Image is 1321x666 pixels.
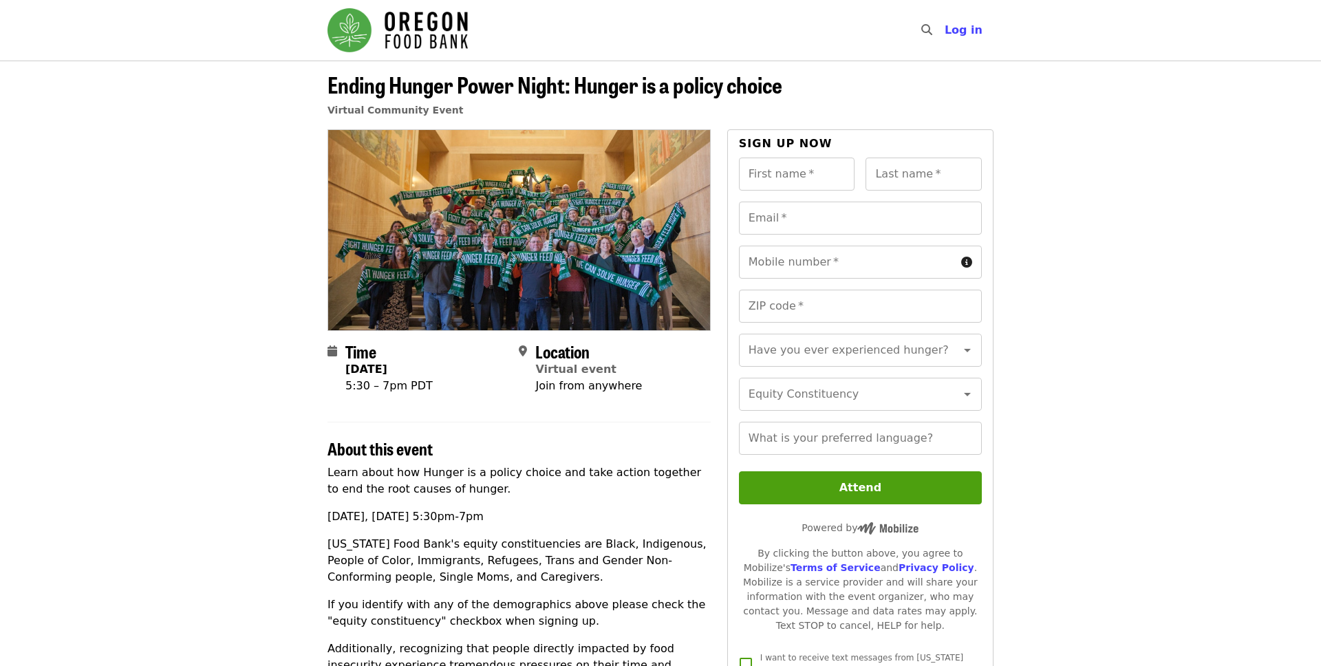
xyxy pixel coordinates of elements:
[739,202,982,235] input: Email
[345,363,387,376] strong: [DATE]
[327,508,711,525] p: [DATE], [DATE] 5:30pm-7pm
[327,105,463,116] a: Virtual Community Event
[739,471,982,504] button: Attend
[739,246,956,279] input: Mobile number
[519,345,527,358] i: map-marker-alt icon
[535,363,616,376] a: Virtual event
[345,378,433,394] div: 5:30 – 7pm PDT
[327,464,711,497] p: Learn about how Hunger is a policy choice and take action together to end the root causes of hunger.
[739,546,982,633] div: By clicking the button above, you agree to Mobilize's and . Mobilize is a service provider and wi...
[739,158,855,191] input: First name
[899,562,974,573] a: Privacy Policy
[327,68,782,100] span: Ending Hunger Power Night: Hunger is a policy choice
[921,23,932,36] i: search icon
[866,158,982,191] input: Last name
[857,522,919,535] img: Powered by Mobilize
[802,522,919,533] span: Powered by
[739,137,833,150] span: Sign up now
[345,339,376,363] span: Time
[941,14,952,47] input: Search
[739,422,982,455] input: What is your preferred language?
[327,597,711,630] p: If you identify with any of the demographics above please check the "equity constituency" checkbo...
[958,341,977,360] button: Open
[934,17,994,44] button: Log in
[945,23,982,36] span: Log in
[739,290,982,323] input: ZIP code
[958,385,977,404] button: Open
[961,256,972,269] i: circle-info icon
[327,345,337,358] i: calendar icon
[327,436,433,460] span: About this event
[535,379,642,392] span: Join from anywhere
[327,8,468,52] img: Oregon Food Bank - Home
[535,339,590,363] span: Location
[328,130,710,330] img: Ending Hunger Power Night: Hunger is a policy choice organized by Oregon Food Bank
[791,562,881,573] a: Terms of Service
[327,536,711,586] p: [US_STATE] Food Bank's equity constituencies are Black, Indigenous, People of Color, Immigrants, ...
